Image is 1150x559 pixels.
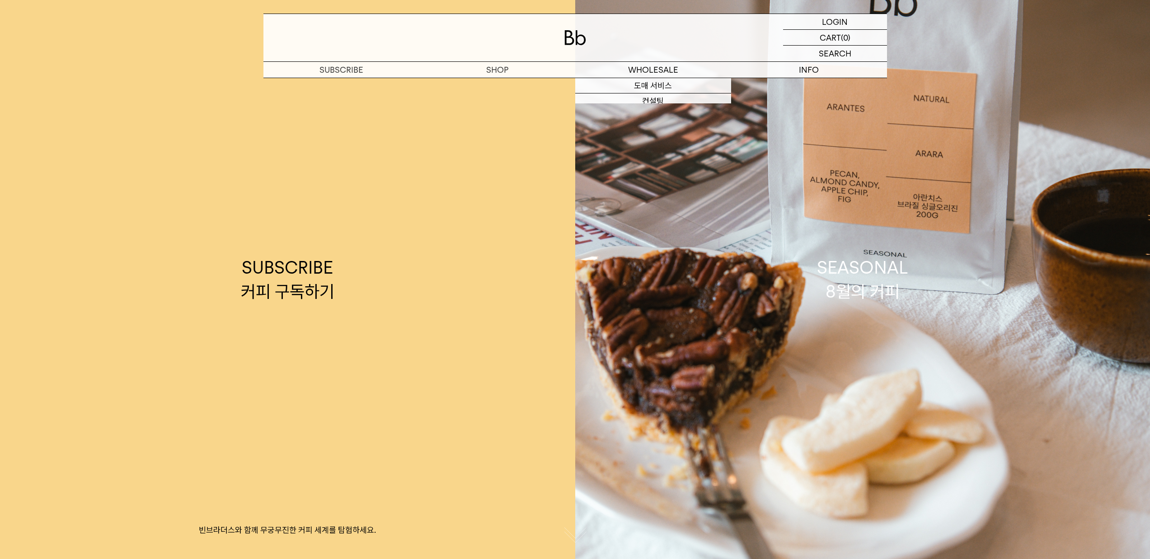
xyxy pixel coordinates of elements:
div: SUBSCRIBE 커피 구독하기 [241,256,334,303]
a: SHOP [419,62,575,78]
p: INFO [731,62,887,78]
img: 로고 [564,30,586,45]
p: WHOLESALE [575,62,731,78]
p: CART [820,30,841,45]
p: SEARCH [819,46,851,61]
a: CART (0) [783,30,887,46]
a: LOGIN [783,14,887,30]
p: LOGIN [822,14,848,29]
a: 도매 서비스 [575,78,731,93]
a: SUBSCRIBE [263,62,419,78]
p: (0) [841,30,850,45]
a: 컨설팅 [575,93,731,109]
div: SEASONAL 8월의 커피 [817,256,908,303]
